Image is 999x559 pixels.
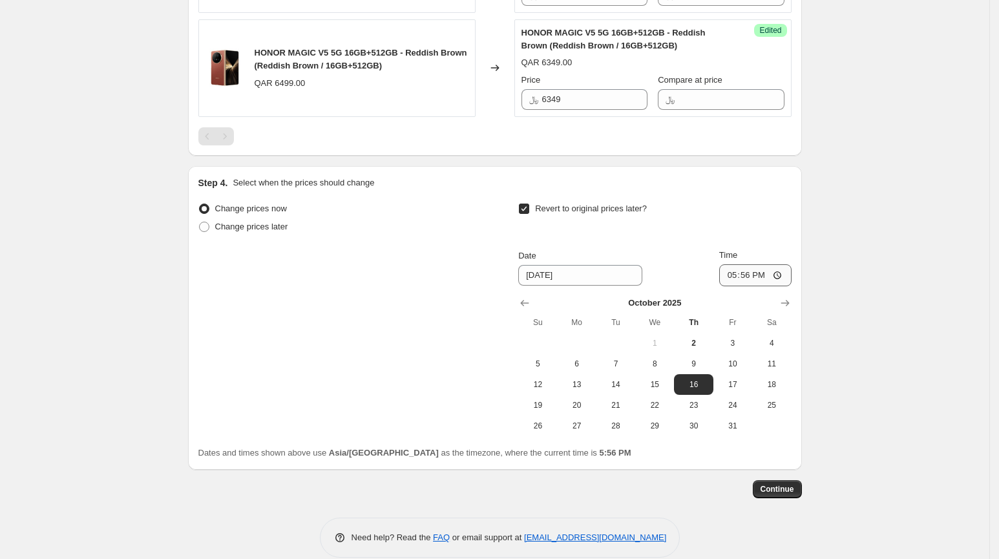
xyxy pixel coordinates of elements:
span: 19 [523,400,552,410]
span: Th [679,317,708,328]
span: 2 [679,338,708,348]
button: Thursday October 16 2025 [674,374,713,395]
button: Sunday October 26 2025 [518,416,557,436]
span: 23 [679,400,708,410]
button: Saturday October 18 2025 [752,374,791,395]
span: 24 [719,400,747,410]
th: Thursday [674,312,713,333]
span: Compare at price [658,75,722,85]
button: Friday October 31 2025 [713,416,752,436]
button: Continue [753,480,802,498]
span: Fr [719,317,747,328]
th: Tuesday [596,312,635,333]
button: Sunday October 5 2025 [518,353,557,374]
span: HONOR MAGIC V5 5G 16GB+512GB - Reddish Brown (Reddish Brown / 16GB+512GB) [521,28,706,50]
span: Change prices later [215,222,288,231]
span: Time [719,250,737,260]
span: 13 [563,379,591,390]
button: Sunday October 19 2025 [518,395,557,416]
div: QAR 6499.00 [255,77,306,90]
button: Wednesday October 8 2025 [635,353,674,374]
span: 14 [602,379,630,390]
span: 17 [719,379,747,390]
button: Show next month, November 2025 [776,294,794,312]
th: Sunday [518,312,557,333]
button: Friday October 24 2025 [713,395,752,416]
img: ROT-HONOR-MAGIC-V5-5G-16_512-GB-BROWN_6d70e465-3946-4288-b96d-f37759ae8b10_80x.jpg [205,48,244,87]
span: Change prices now [215,204,287,213]
h2: Step 4. [198,176,228,189]
a: [EMAIL_ADDRESS][DOMAIN_NAME] [524,533,666,542]
button: Friday October 10 2025 [713,353,752,374]
button: Wednesday October 22 2025 [635,395,674,416]
span: 4 [757,338,786,348]
span: 10 [719,359,747,369]
button: Saturday October 25 2025 [752,395,791,416]
span: 8 [640,359,669,369]
span: 9 [679,359,708,369]
span: Dates and times shown above use as the timezone, where the current time is [198,448,631,458]
input: 12:00 [719,264,792,286]
span: Tu [602,317,630,328]
span: 11 [757,359,786,369]
button: Monday October 27 2025 [558,416,596,436]
span: 28 [602,421,630,431]
span: HONOR MAGIC V5 5G 16GB+512GB - Reddish Brown (Reddish Brown / 16GB+512GB) [255,48,467,70]
button: Thursday October 9 2025 [674,353,713,374]
span: 21 [602,400,630,410]
nav: Pagination [198,127,234,145]
th: Friday [713,312,752,333]
button: Monday October 13 2025 [558,374,596,395]
th: Monday [558,312,596,333]
button: Thursday October 23 2025 [674,395,713,416]
input: 10/2/2025 [518,265,642,286]
button: Friday October 3 2025 [713,333,752,353]
span: ﷼ [529,94,538,104]
button: Tuesday October 21 2025 [596,395,635,416]
button: Wednesday October 29 2025 [635,416,674,436]
button: Tuesday October 7 2025 [596,353,635,374]
button: Show previous month, September 2025 [516,294,534,312]
span: ﷼ [666,94,675,104]
button: Sunday October 12 2025 [518,374,557,395]
span: 6 [563,359,591,369]
span: 22 [640,400,669,410]
span: 18 [757,379,786,390]
button: Tuesday October 14 2025 [596,374,635,395]
button: Thursday October 30 2025 [674,416,713,436]
b: Asia/[GEOGRAPHIC_DATA] [329,448,439,458]
p: Select when the prices should change [233,176,374,189]
span: We [640,317,669,328]
button: Saturday October 11 2025 [752,353,791,374]
button: Saturday October 4 2025 [752,333,791,353]
span: 3 [719,338,747,348]
span: or email support at [450,533,524,542]
span: 25 [757,400,786,410]
a: FAQ [433,533,450,542]
span: 12 [523,379,552,390]
span: Revert to original prices later? [535,204,647,213]
th: Wednesday [635,312,674,333]
span: 27 [563,421,591,431]
span: 26 [523,421,552,431]
span: Sa [757,317,786,328]
span: 5 [523,359,552,369]
span: Edited [759,25,781,36]
button: Tuesday October 28 2025 [596,416,635,436]
span: Date [518,251,536,260]
div: QAR 6349.00 [521,56,573,69]
span: Need help? Read the [352,533,434,542]
button: Monday October 20 2025 [558,395,596,416]
button: Friday October 17 2025 [713,374,752,395]
b: 5:56 PM [599,448,631,458]
th: Saturday [752,312,791,333]
span: Price [521,75,541,85]
button: Today Thursday October 2 2025 [674,333,713,353]
span: 30 [679,421,708,431]
button: Wednesday October 1 2025 [635,333,674,353]
span: Mo [563,317,591,328]
span: 7 [602,359,630,369]
span: 15 [640,379,669,390]
span: 29 [640,421,669,431]
span: 1 [640,338,669,348]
